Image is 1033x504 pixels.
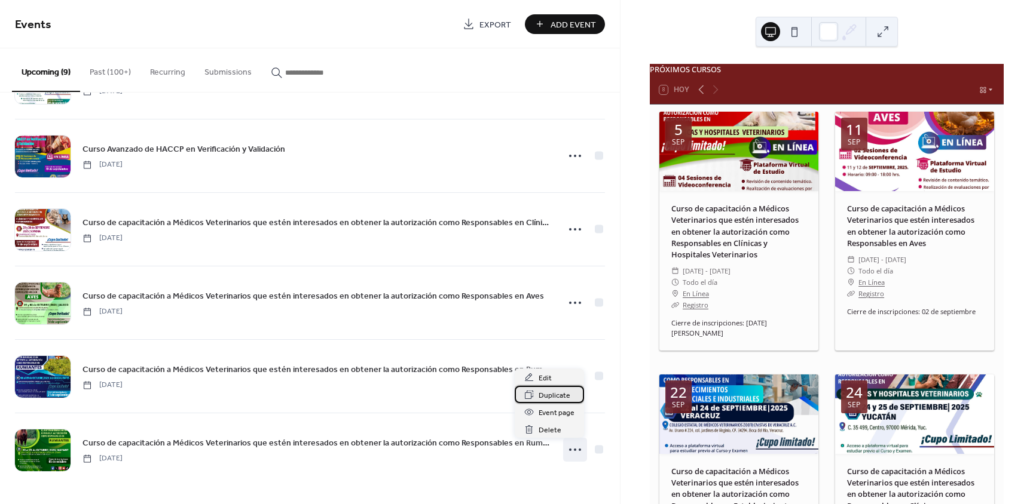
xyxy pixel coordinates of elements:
div: ​ [847,265,855,276]
a: En Línea [683,288,709,299]
div: Cierre de inscripciones: [DATE][PERSON_NAME] [659,318,818,339]
div: ​ [671,288,679,299]
div: 22 [670,385,687,399]
a: Curso de capacitación a Médicos Veterinarios que estén interesados en obtener la autorización com... [847,203,974,248]
button: Recurring [140,48,195,91]
span: Curso de capacitación a Médicos Veterinarios que estén interesados en obtener la autorización com... [82,437,551,450]
div: ​ [671,299,679,311]
a: Curso de capacitación a Médicos Veterinarios que estén interesados en obtener la autorización com... [82,216,551,229]
span: Duplicate [539,389,570,402]
a: Curso de capacitación a Médicos Veterinarios que estén interesados en obtener la autorización com... [82,362,551,376]
a: Curso de capacitación a Médicos Veterinarios que estén interesados en obtener la autorización com... [82,436,551,450]
div: ​ [847,254,855,265]
div: PRÓXIMOS CURSOS [650,64,1004,75]
a: En Línea [858,276,885,288]
div: sep [848,401,860,408]
a: Export [454,14,520,34]
span: Curso de capacitación a Médicos Veterinarios que estén interesados en obtener la autorización com... [82,217,551,229]
span: [DATE] [82,159,123,170]
a: Curso de capacitación a Médicos Veterinarios que estén interesados en obtener la autorización com... [671,203,799,260]
a: Curso de capacitación a Médicos Veterinarios que estén interesados en obtener la autorización com... [82,289,544,303]
span: Edit [539,372,552,385]
button: Past (100+) [80,48,140,91]
a: Registro [683,300,708,309]
button: Upcoming (9) [12,48,80,92]
span: [DATE] - [DATE] [858,254,906,265]
a: Curso Avanzado de HACCP en Verificación y Validación [82,142,285,156]
button: Submissions [195,48,261,91]
div: Cierre de inscripciones: 02 de septiembre [835,307,994,317]
a: Registro [858,289,884,298]
span: [DATE] [82,380,123,391]
span: [DATE] [82,306,123,317]
div: ​ [671,265,679,276]
div: 5 [674,122,683,137]
div: 24 [846,385,863,399]
span: Curso de capacitación a Médicos Veterinarios que estén interesados en obtener la autorización com... [82,290,544,303]
span: Add Event [551,19,596,31]
div: 11 [846,122,863,137]
span: [DATE] [82,233,123,244]
span: Curso Avanzado de HACCP en Verificación y Validación [82,143,285,156]
span: [DATE] - [DATE] [683,265,731,276]
span: Export [479,19,511,31]
div: sep [672,139,684,146]
div: ​ [847,288,855,299]
div: sep [672,401,684,408]
span: Delete [539,424,561,437]
div: sep [848,139,860,146]
span: Event page [539,407,574,419]
span: Todo el día [858,265,893,276]
span: [DATE] [82,453,123,464]
div: ​ [847,276,855,288]
button: Add Event [525,14,605,34]
span: Curso de capacitación a Médicos Veterinarios que estén interesados en obtener la autorización com... [82,364,551,376]
span: Todo el día [683,276,717,288]
span: Events [15,13,51,36]
div: ​ [671,276,679,288]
